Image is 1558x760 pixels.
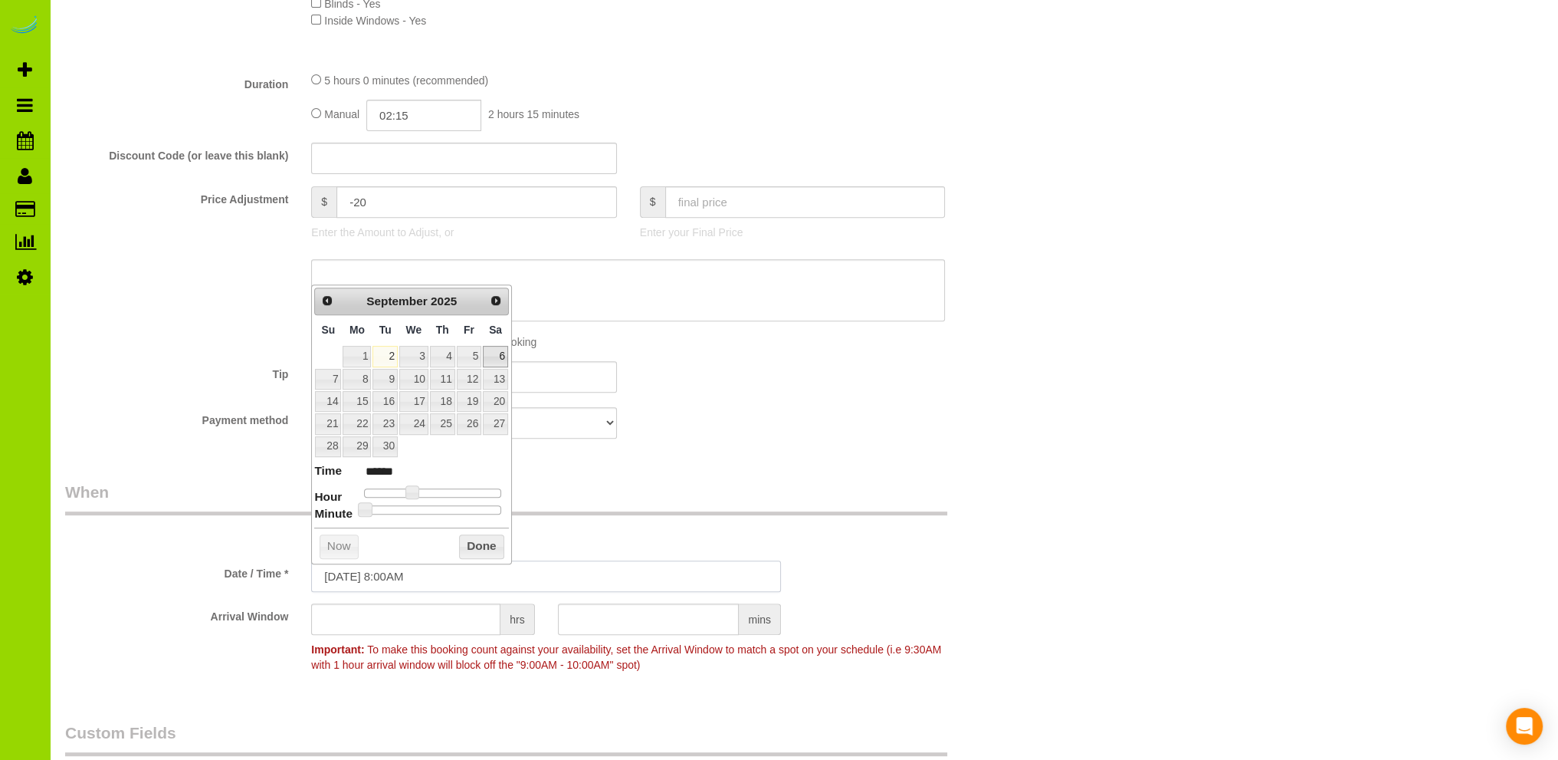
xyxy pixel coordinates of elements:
[54,407,300,428] label: Payment method
[464,324,474,336] span: Friday
[483,369,508,390] a: 13
[399,413,428,434] a: 24
[315,436,341,457] a: 28
[324,15,426,27] span: Inside Windows - Yes
[315,369,341,390] a: 7
[324,108,359,120] span: Manual
[457,369,481,390] a: 12
[54,186,300,207] label: Price Adjustment
[489,324,502,336] span: Saturday
[457,413,481,434] a: 26
[315,413,341,434] a: 21
[315,391,341,412] a: 14
[372,391,397,412] a: 16
[485,290,507,311] a: Next
[430,369,455,390] a: 11
[640,186,665,218] span: $
[372,436,397,457] a: 30
[483,413,508,434] a: 27
[483,346,508,367] a: 6
[665,186,946,218] input: final price
[372,413,397,434] a: 23
[54,604,300,624] label: Arrival Window
[311,561,781,592] input: MM/DD/YYYY HH:MM
[640,225,945,240] p: Enter your Final Price
[54,143,300,163] label: Discount Code (or leave this blank)
[320,535,359,559] button: Now
[349,324,365,336] span: Monday
[321,294,333,307] span: Prev
[436,324,449,336] span: Thursday
[430,346,455,367] a: 4
[379,324,392,336] span: Tuesday
[483,391,508,412] a: 20
[459,535,504,559] button: Done
[54,71,300,92] label: Duration
[457,346,481,367] a: 5
[65,481,947,515] legend: When
[314,462,342,482] dt: Time
[65,722,947,756] legend: Custom Fields
[311,186,336,218] span: $
[372,369,397,390] a: 9
[311,225,616,240] p: Enter the Amount to Adjust, or
[457,391,481,412] a: 19
[488,108,579,120] span: 2 hours 15 minutes
[490,294,502,307] span: Next
[399,369,428,390] a: 10
[54,561,300,581] label: Date / Time *
[500,604,534,635] span: hrs
[311,643,364,656] strong: Important:
[1506,708,1543,745] div: Open Intercom Messenger
[406,324,422,336] span: Wednesday
[372,346,397,367] a: 2
[317,290,338,311] a: Prev
[9,15,40,37] img: Automaid Logo
[431,294,457,308] span: 2025
[343,369,371,390] a: 8
[739,604,781,635] span: mins
[314,489,342,508] dt: Hour
[399,346,428,367] a: 3
[343,346,371,367] a: 1
[366,294,428,308] span: September
[311,643,941,671] span: To make this booking count against your availability, set the Arrival Window to match a spot on y...
[430,413,455,434] a: 25
[343,413,371,434] a: 22
[343,436,371,457] a: 29
[54,361,300,382] label: Tip
[430,391,455,412] a: 18
[321,324,335,336] span: Sunday
[314,505,353,525] dt: Minute
[399,391,428,412] a: 17
[343,391,371,412] a: 15
[324,74,488,87] span: 5 hours 0 minutes (recommended)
